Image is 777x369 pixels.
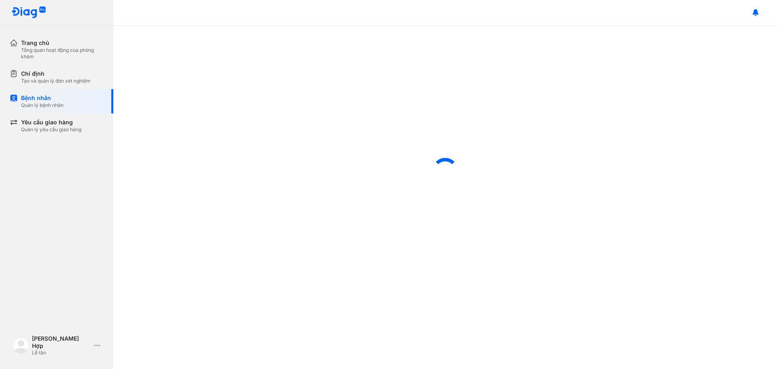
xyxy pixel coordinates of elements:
div: Yêu cầu giao hàng [21,118,81,126]
div: [PERSON_NAME] Hợp [32,335,91,350]
div: Lễ tân [32,350,91,356]
div: Bệnh nhân [21,94,64,102]
div: Trang chủ [21,39,104,47]
img: logo [13,337,29,354]
div: Quản lý bệnh nhân [21,102,64,109]
img: logo [11,6,46,19]
div: Chỉ định [21,70,91,78]
div: Tạo và quản lý đơn xét nghiệm [21,78,91,84]
div: Quản lý yêu cầu giao hàng [21,126,81,133]
div: Tổng quan hoạt động của phòng khám [21,47,104,60]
